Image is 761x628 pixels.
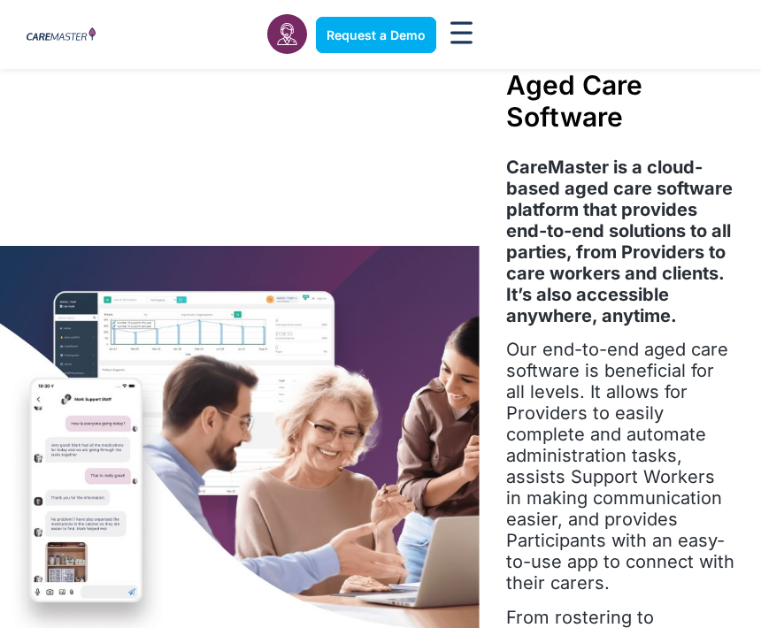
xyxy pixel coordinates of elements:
span: Request a Demo [327,27,426,42]
a: Request a Demo [316,17,436,53]
div: Menu Toggle [445,16,479,54]
strong: CareMaster is a cloud-based aged care software platform that provides end-to-end solutions to all... [506,157,733,326]
h1: Aged Care Software [506,69,734,133]
img: CareMaster Logo [27,27,96,42]
span: Our end-to-end aged care software is beneficial for all levels. It allows for Providers to easily... [506,339,734,594]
